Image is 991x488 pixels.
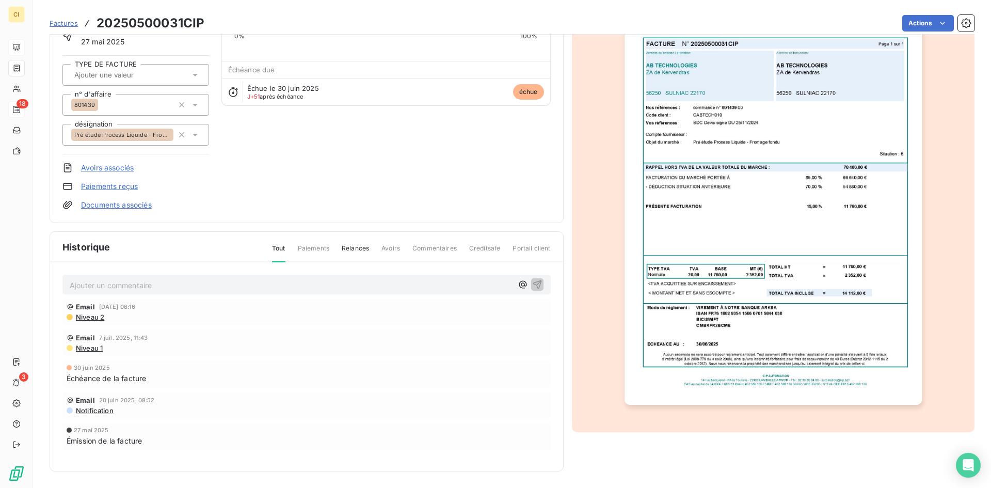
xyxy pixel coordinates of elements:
span: Historique [62,240,110,254]
span: 7 juil. 2025, 11:43 [99,335,148,341]
span: Email [76,303,95,311]
a: Factures [50,18,78,28]
span: J+51 [247,93,260,100]
span: Factures [50,19,78,27]
span: Email [76,334,95,342]
a: Documents associés [81,200,152,210]
span: échue [513,84,544,100]
span: Niveau 1 [75,344,103,352]
span: Échéance de la facture [67,373,146,384]
span: Paiements [298,244,329,261]
span: 30 juin 2025 [74,365,110,371]
span: Email [76,396,95,404]
span: Portail client [513,244,550,261]
span: Échue le 30 juin 2025 [247,84,319,92]
a: Paiements reçus [81,181,138,192]
span: 0% [234,32,245,41]
a: 18 [8,101,24,118]
span: Avoirs [381,244,400,261]
span: Échéance due [228,66,275,74]
span: 18 [17,99,28,108]
h3: 20250500031CIP [97,14,204,33]
span: Commentaires [412,244,457,261]
span: 100% [520,32,538,41]
span: 3 [19,372,28,382]
div: Open Intercom Messenger [956,453,981,478]
span: Creditsafe [469,244,501,261]
span: 20 juin 2025, 08:52 [99,397,155,403]
span: Tout [272,244,285,262]
span: après échéance [247,93,303,100]
span: 27 mai 2025 [81,36,125,47]
div: CI [8,6,25,23]
button: Actions [902,15,954,32]
span: Relances [342,244,369,261]
a: Avoirs associés [81,163,134,173]
input: Ajouter une valeur [73,70,177,80]
span: 801439 [74,102,95,108]
span: 27 mai 2025 [74,427,109,433]
span: Émission de la facture [67,435,142,446]
span: [DATE] 08:16 [99,304,136,310]
span: Notification [75,406,114,415]
span: Niveau 2 [75,313,104,321]
span: Pré étude Process Liquide - Fromage fondu [74,132,170,138]
img: Logo LeanPay [8,465,25,482]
